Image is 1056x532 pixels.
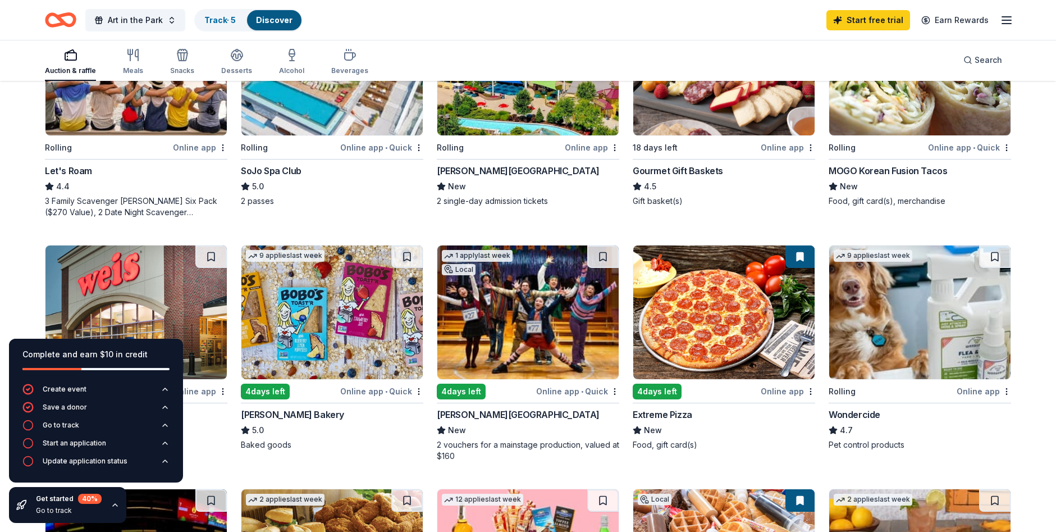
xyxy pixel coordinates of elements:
span: New [448,180,466,193]
div: Online app [173,140,227,154]
button: Snacks [170,44,194,81]
div: Go to track [43,421,79,430]
div: [PERSON_NAME][GEOGRAPHIC_DATA] [437,408,600,421]
img: Image for Weis Markets [45,245,227,379]
div: Start an application [43,439,106,448]
div: Rolling [45,141,72,154]
div: Gift basket(s) [633,195,815,207]
button: Beverages [331,44,368,81]
div: Complete and earn $10 in credit [22,348,170,361]
a: Start free trial [826,10,910,30]
a: Image for Let's Roam2 applieslast weekRollingOnline appLet's Roam4.43 Family Scavenger [PERSON_NA... [45,1,227,218]
span: New [840,180,858,193]
span: • [385,387,387,396]
a: Image for SoJo Spa ClubLocalRollingOnline app•QuickSoJo Spa Club5.02 passes [241,1,423,207]
div: Online app [957,384,1011,398]
div: Baked goods [241,439,423,451]
div: Get started [36,494,102,504]
div: Online app Quick [340,384,423,398]
div: Alcohol [279,66,304,75]
div: Online app [761,140,815,154]
div: [PERSON_NAME][GEOGRAPHIC_DATA] [437,164,600,178]
span: 5.0 [252,180,264,193]
div: 4 days left [633,384,682,399]
div: 2 applies last week [246,494,324,506]
a: Image for Wondercide9 applieslast weekRollingOnline appWondercide4.7Pet control products [829,245,1011,451]
span: Art in the Park [108,13,163,27]
span: New [448,424,466,437]
div: Beverages [331,66,368,75]
a: Image for Gourmet Gift Baskets18 applieslast week18 days leftOnline appGourmet Gift Baskets4.5Gif... [633,1,815,207]
div: SoJo Spa Club [241,164,301,178]
button: Go to track [22,420,170,438]
button: Desserts [221,44,252,81]
span: • [581,387,583,396]
div: 9 applies last week [246,250,324,262]
div: 4 days left [241,384,290,399]
div: MOGO Korean Fusion Tacos [829,164,947,178]
div: 2 vouchers for a mainstage production, valued at $160 [437,439,619,462]
div: Online app [173,384,227,398]
div: Desserts [221,66,252,75]
img: Image for George Street Playhouse [437,245,619,379]
div: 18 days left [633,141,678,154]
div: 3 Family Scavenger [PERSON_NAME] Six Pack ($270 Value), 2 Date Night Scavenger [PERSON_NAME] Two ... [45,195,227,218]
span: New [644,424,662,437]
span: 4.4 [56,180,70,193]
div: Local [638,494,671,505]
a: Image for George Street Playhouse1 applylast weekLocal4days leftOnline app•Quick[PERSON_NAME][GEO... [437,245,619,462]
button: Art in the Park [85,9,185,31]
span: 4.5 [644,180,656,193]
div: Online app Quick [928,140,1011,154]
div: Gourmet Gift Baskets [633,164,723,178]
button: Auction & raffle [45,44,96,81]
button: Alcohol [279,44,304,81]
a: Image for MOGO Korean Fusion TacosLocalRollingOnline app•QuickMOGO Korean Fusion TacosNewFood, gi... [829,1,1011,207]
div: Rolling [437,141,464,154]
div: Online app Quick [340,140,423,154]
a: Track· 5 [204,15,236,25]
button: Start an application [22,438,170,456]
button: Meals [123,44,143,81]
a: Discover [256,15,292,25]
button: Create event [22,384,170,402]
img: Image for Wondercide [829,245,1011,379]
button: Save a donor [22,402,170,420]
span: • [973,143,975,152]
div: Rolling [829,385,856,398]
div: Save a donor [43,403,87,412]
div: Snacks [170,66,194,75]
span: 5.0 [252,424,264,437]
div: Pet control products [829,439,1011,451]
div: Food, gift card(s), merchandise [829,195,1011,207]
div: Extreme Pizza [633,408,692,421]
div: Update application status [43,457,127,466]
div: Local [442,264,476,275]
a: Home [45,7,76,33]
div: Create event [43,385,86,394]
div: Wondercide [829,408,880,421]
button: Track· 5Discover [194,9,303,31]
a: Image for Extreme Pizza4days leftOnline appExtreme PizzaNewFood, gift card(s) [633,245,815,451]
div: Auction & raffle [45,66,96,75]
div: 1 apply last week [442,250,513,262]
a: Image for Bobo's Bakery9 applieslast week4days leftOnline app•Quick[PERSON_NAME] Bakery5.0Baked g... [241,245,423,451]
div: Let's Roam [45,164,92,178]
div: 2 passes [241,195,423,207]
div: [PERSON_NAME] Bakery [241,408,344,421]
div: Online app [761,384,815,398]
a: Image for Dorney Park & Wildwater KingdomRollingOnline app[PERSON_NAME][GEOGRAPHIC_DATA]New2 sing... [437,1,619,207]
button: Search [954,49,1011,71]
img: Image for Extreme Pizza [633,245,815,379]
div: Online app [565,140,619,154]
div: Meals [123,66,143,75]
div: Rolling [829,141,856,154]
div: 4 days left [437,384,486,399]
div: Rolling [241,141,268,154]
div: Food, gift card(s) [633,439,815,451]
div: 40 % [78,494,102,504]
div: 12 applies last week [442,494,523,506]
img: Image for Bobo's Bakery [241,245,423,379]
div: Online app Quick [536,384,619,398]
div: 9 applies last week [834,250,912,262]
